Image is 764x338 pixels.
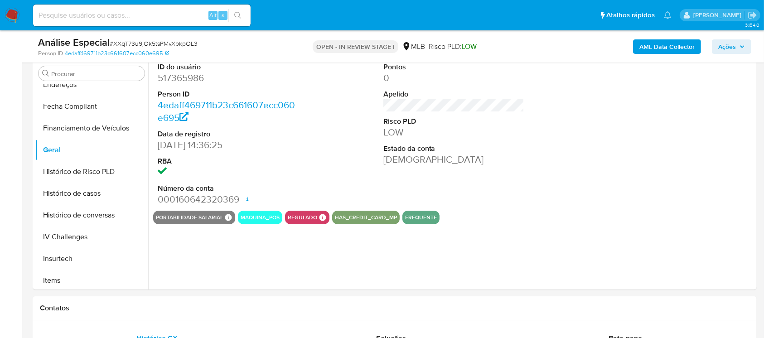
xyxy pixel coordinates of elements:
[405,216,437,219] button: frequente
[51,70,141,78] input: Procurar
[383,72,525,84] dd: 0
[748,10,757,20] a: Sair
[664,11,672,19] a: Notificações
[209,11,217,19] span: Alt
[35,139,148,161] button: Geral
[158,193,299,206] dd: 000160642320369
[158,156,299,166] dt: RBA
[38,49,63,58] b: Person ID
[35,74,148,96] button: Endereços
[35,183,148,204] button: Histórico de casos
[65,49,169,58] a: 4edaff469711b23c661607ecc060e695
[35,204,148,226] button: Histórico de conversas
[158,129,299,139] dt: Data de registro
[158,139,299,151] dd: [DATE] 14:36:25
[158,72,299,84] dd: 517365986
[228,9,247,22] button: search-icon
[158,62,299,72] dt: ID do usuário
[383,144,525,154] dt: Estado da conta
[35,270,148,291] button: Items
[693,11,745,19] p: adriano.brito@mercadolivre.com
[156,216,223,219] button: Portabilidade Salarial
[40,304,749,313] h1: Contatos
[241,216,280,219] button: maquina_pos
[222,11,224,19] span: s
[158,98,295,124] a: 4edaff469711b23c661607ecc060e695
[38,35,110,49] b: Análise Especial
[158,183,299,193] dt: Número da conta
[712,39,751,54] button: Ações
[313,40,398,53] p: OPEN - IN REVIEW STAGE I
[383,62,525,72] dt: Pontos
[639,39,695,54] b: AML Data Collector
[288,216,317,219] button: regulado
[158,89,299,99] dt: Person ID
[35,248,148,270] button: Insurtech
[42,70,49,77] button: Procurar
[110,39,198,48] span: # XXqT73u9jOk5tsPMvXpkpOL3
[462,41,477,52] span: LOW
[33,10,251,21] input: Pesquise usuários ou casos...
[383,116,525,126] dt: Risco PLD
[383,89,525,99] dt: Apelido
[383,153,525,166] dd: [DEMOGRAPHIC_DATA]
[633,39,701,54] button: AML Data Collector
[402,42,425,52] div: MLB
[429,42,477,52] span: Risco PLD:
[383,126,525,139] dd: LOW
[335,216,397,219] button: has_credit_card_mp
[35,161,148,183] button: Histórico de Risco PLD
[606,10,655,20] span: Atalhos rápidos
[35,226,148,248] button: IV Challenges
[35,117,148,139] button: Financiamento de Veículos
[718,39,736,54] span: Ações
[35,96,148,117] button: Fecha Compliant
[745,21,759,29] span: 3.154.0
